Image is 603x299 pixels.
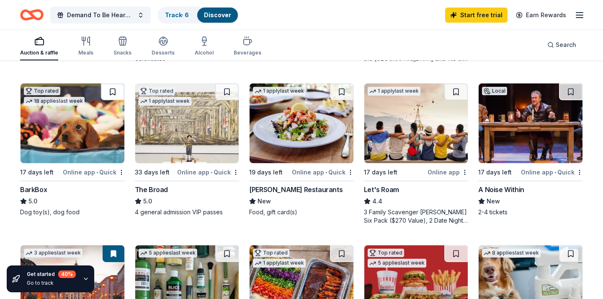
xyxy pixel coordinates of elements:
[113,33,131,60] button: Snacks
[24,249,82,257] div: 3 applies last week
[20,185,47,195] div: BarkBox
[78,33,93,60] button: Meals
[152,49,175,56] div: Desserts
[177,167,239,177] div: Online app Quick
[24,97,85,106] div: 18 applies last week
[487,196,500,206] span: New
[152,33,175,60] button: Desserts
[50,7,151,23] button: Demand To Be Heard Residency Silent Auction
[250,83,353,163] img: Image for Cameron Mitchell Restaurants
[20,33,58,60] button: Auction & raffle
[249,185,343,195] div: [PERSON_NAME] Restaurants
[479,83,582,163] img: Image for A Noise Within
[258,196,271,206] span: New
[78,49,93,56] div: Meals
[511,8,571,23] a: Earn Rewards
[20,5,44,25] a: Home
[63,167,125,177] div: Online app Quick
[135,185,168,195] div: The Broad
[364,208,469,225] div: 3 Family Scavenger [PERSON_NAME] Six Pack ($270 Value), 2 Date Night Scavenger [PERSON_NAME] Two ...
[368,259,426,268] div: 5 applies last week
[20,167,54,177] div: 17 days left
[478,185,524,195] div: A Noise Within
[204,11,231,18] a: Discover
[253,259,306,268] div: 1 apply last week
[541,36,583,53] button: Search
[364,185,399,195] div: Let's Roam
[478,208,583,216] div: 2-4 tickets
[139,87,175,95] div: Top rated
[113,49,131,56] div: Snacks
[27,280,76,286] div: Go to track
[364,83,469,225] a: Image for Let's Roam1 applylast week17 days leftOnline appLet's Roam4.43 Family Scavenger [PERSON...
[139,97,191,106] div: 1 apply last week
[135,208,240,216] div: 4 general admission VIP passes
[20,83,125,216] a: Image for BarkBoxTop rated18 applieslast week17 days leftOnline app•QuickBarkBox5.0Dog toy(s), do...
[364,167,397,177] div: 17 days left
[165,11,189,18] a: Track· 6
[478,167,512,177] div: 17 days left
[521,167,583,177] div: Online app Quick
[234,33,261,60] button: Beverages
[253,249,289,257] div: Top rated
[482,249,541,257] div: 8 applies last week
[372,196,382,206] span: 4.4
[428,167,468,177] div: Online app
[157,7,239,23] button: Track· 6Discover
[96,169,98,176] span: •
[554,169,556,176] span: •
[368,87,420,96] div: 1 apply last week
[21,83,124,163] img: Image for BarkBox
[139,249,197,257] div: 5 applies last week
[325,169,327,176] span: •
[249,167,283,177] div: 19 days left
[211,169,212,176] span: •
[135,167,170,177] div: 33 days left
[445,8,508,23] a: Start free trial
[143,196,152,206] span: 5.0
[364,83,468,163] img: Image for Let's Roam
[249,208,354,216] div: Food, gift card(s)
[135,83,239,163] img: Image for The Broad
[20,208,125,216] div: Dog toy(s), dog food
[292,167,354,177] div: Online app Quick
[478,83,583,216] a: Image for A Noise WithinLocal17 days leftOnline app•QuickA Noise WithinNew2-4 tickets
[135,83,240,216] a: Image for The BroadTop rated1 applylast week33 days leftOnline app•QuickThe Broad5.04 general adm...
[20,49,58,56] div: Auction & raffle
[249,83,354,216] a: Image for Cameron Mitchell Restaurants1 applylast week19 days leftOnline app•Quick[PERSON_NAME] R...
[253,87,306,96] div: 1 apply last week
[27,270,76,278] div: Get started
[368,249,404,257] div: Top rated
[556,40,576,50] span: Search
[28,196,37,206] span: 5.0
[195,49,214,56] div: Alcohol
[195,33,214,60] button: Alcohol
[234,49,261,56] div: Beverages
[24,87,60,95] div: Top rated
[58,270,76,278] div: 40 %
[482,87,507,95] div: Local
[67,10,134,20] span: Demand To Be Heard Residency Silent Auction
